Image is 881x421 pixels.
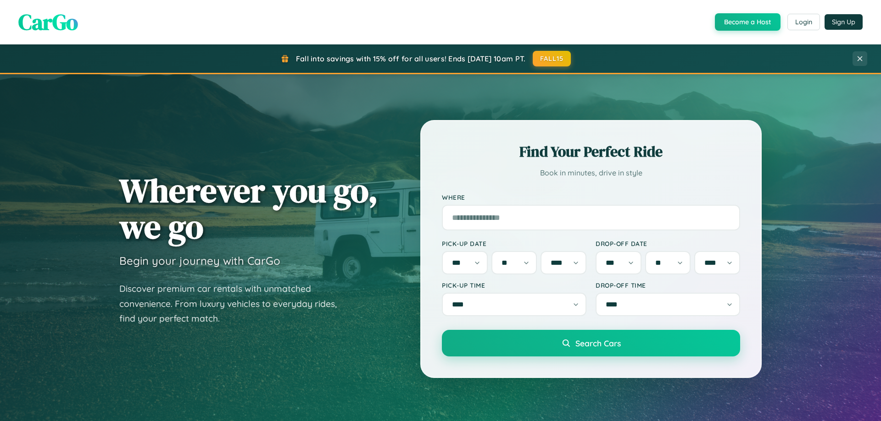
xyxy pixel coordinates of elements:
button: FALL15 [533,51,571,66]
button: Become a Host [715,13,781,31]
label: Pick-up Time [442,281,586,289]
span: Fall into savings with 15% off for all users! Ends [DATE] 10am PT. [296,54,526,63]
button: Search Cars [442,330,740,356]
h1: Wherever you go, we go [119,172,378,245]
h3: Begin your journey with CarGo [119,254,280,268]
p: Book in minutes, drive in style [442,166,740,180]
span: CarGo [18,7,78,37]
label: Drop-off Time [596,281,740,289]
button: Sign Up [825,14,863,30]
h2: Find Your Perfect Ride [442,142,740,162]
label: Pick-up Date [442,240,586,247]
button: Login [787,14,820,30]
span: Search Cars [575,338,621,348]
label: Drop-off Date [596,240,740,247]
p: Discover premium car rentals with unmatched convenience. From luxury vehicles to everyday rides, ... [119,281,349,326]
label: Where [442,193,740,201]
